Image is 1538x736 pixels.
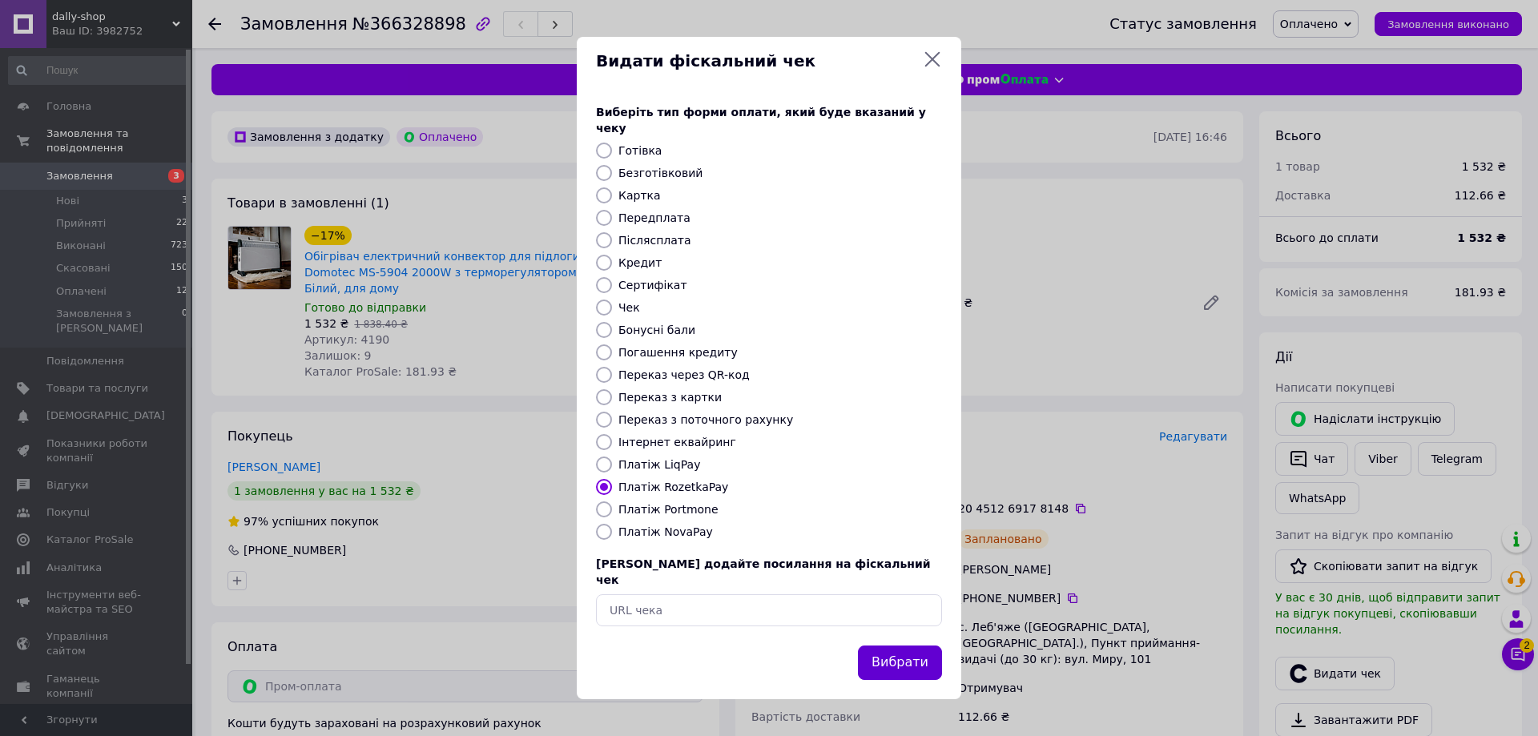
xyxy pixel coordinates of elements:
[618,525,713,538] label: Платіж NovaPay
[618,144,662,157] label: Готівка
[618,324,695,336] label: Бонусні бали
[618,346,738,359] label: Погашення кредиту
[618,211,690,224] label: Передплата
[618,391,722,404] label: Переказ з картки
[596,594,942,626] input: URL чека
[596,50,916,73] span: Видати фіскальний чек
[858,646,942,680] button: Вибрати
[618,368,750,381] label: Переказ через QR-код
[596,557,931,586] span: [PERSON_NAME] додайте посилання на фіскальний чек
[618,413,793,426] label: Переказ з поточного рахунку
[618,279,687,292] label: Сертифікат
[618,503,719,516] label: Платіж Portmone
[618,481,728,493] label: Платіж RozetkaPay
[618,189,661,202] label: Картка
[596,106,926,135] span: Виберіть тип форми оплати, який буде вказаний у чеку
[618,256,662,269] label: Кредит
[618,234,691,247] label: Післясплата
[618,436,736,448] label: Інтернет еквайринг
[618,458,700,471] label: Платіж LiqPay
[618,301,640,314] label: Чек
[618,167,703,179] label: Безготівковий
